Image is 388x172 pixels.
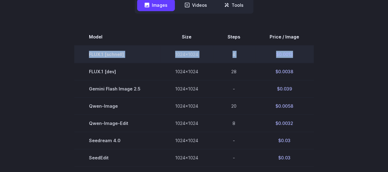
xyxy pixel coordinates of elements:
[74,149,160,166] td: SeedEdit
[255,80,314,97] td: $0.039
[74,114,160,132] td: Qwen-Image-Edit
[213,46,255,63] td: 4
[255,46,314,63] td: $0.0013
[74,28,160,46] th: Model
[160,149,213,166] td: 1024x1024
[89,85,146,92] span: Gemini Flash Image 2.5
[160,132,213,149] td: 1024x1024
[255,97,314,114] td: $0.0058
[160,46,213,63] td: 1024x1024
[74,132,160,149] td: Seedream 4.0
[255,149,314,166] td: $0.03
[255,132,314,149] td: $0.03
[213,149,255,166] td: -
[160,80,213,97] td: 1024x1024
[213,132,255,149] td: -
[213,80,255,97] td: -
[213,63,255,80] td: 28
[255,114,314,132] td: $0.0032
[74,63,160,80] td: FLUX.1 [dev]
[213,28,255,46] th: Steps
[160,114,213,132] td: 1024x1024
[255,28,314,46] th: Price / Image
[160,97,213,114] td: 1024x1024
[160,63,213,80] td: 1024x1024
[160,28,213,46] th: Size
[74,97,160,114] td: Qwen-Image
[213,97,255,114] td: 20
[213,114,255,132] td: 8
[255,63,314,80] td: $0.0038
[74,46,160,63] td: FLUX.1 [schnell]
